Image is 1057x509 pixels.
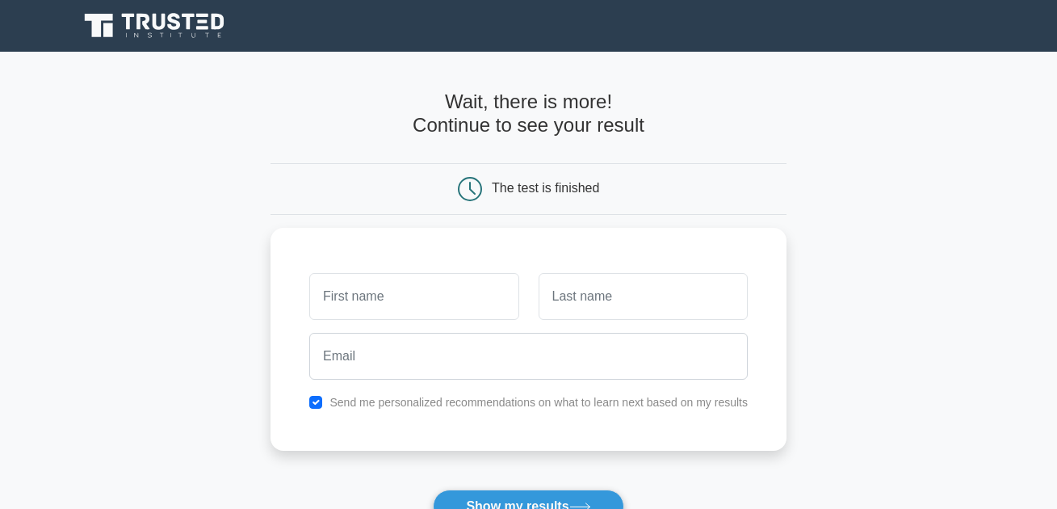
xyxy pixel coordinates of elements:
[539,273,748,320] input: Last name
[271,90,786,137] h4: Wait, there is more! Continue to see your result
[309,333,748,380] input: Email
[309,273,518,320] input: First name
[492,181,599,195] div: The test is finished
[329,396,748,409] label: Send me personalized recommendations on what to learn next based on my results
